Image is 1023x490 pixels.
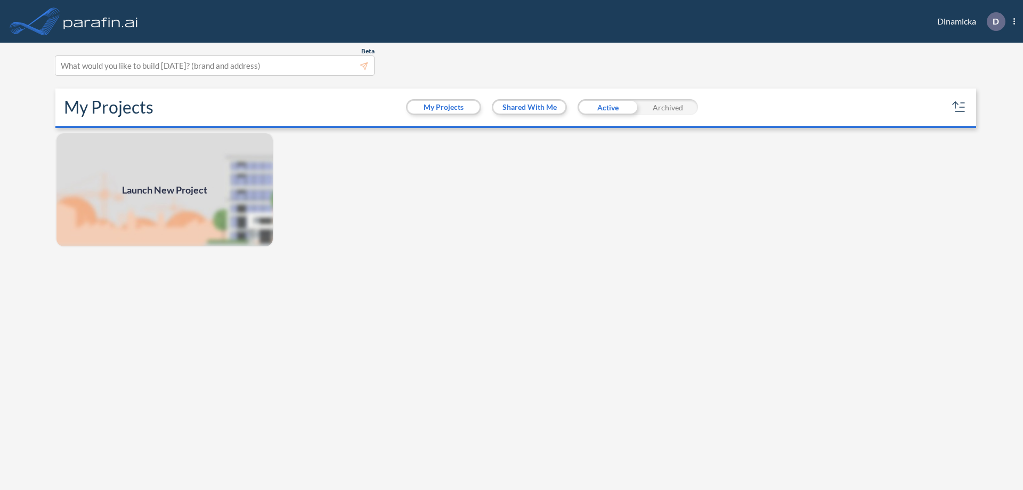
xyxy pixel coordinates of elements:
[361,47,375,55] span: Beta
[951,99,968,116] button: sort
[55,132,274,247] a: Launch New Project
[122,183,207,197] span: Launch New Project
[493,101,565,114] button: Shared With Me
[55,132,274,247] img: add
[61,11,140,32] img: logo
[64,97,153,117] h2: My Projects
[921,12,1015,31] div: Dinamicka
[578,99,638,115] div: Active
[408,101,480,114] button: My Projects
[638,99,698,115] div: Archived
[993,17,999,26] p: D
